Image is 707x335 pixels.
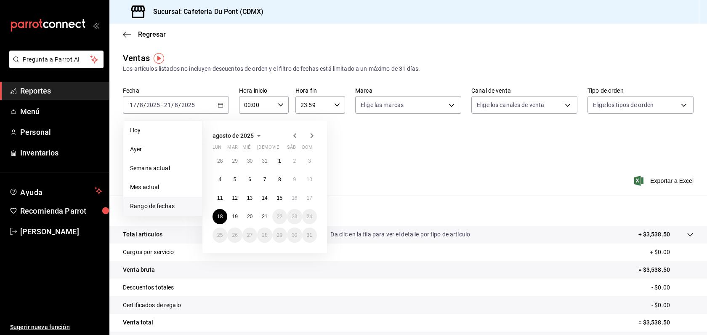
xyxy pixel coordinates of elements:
[272,209,287,224] button: 22 de agosto de 2025
[262,232,267,238] abbr: 28 de agosto de 2025
[213,132,254,139] span: agosto de 2025
[638,230,670,239] p: + $3,538.50
[651,301,694,310] p: - $0.00
[287,172,302,187] button: 9 de agosto de 2025
[139,102,144,108] input: --
[263,177,266,182] abbr: 7 de agosto de 2025
[302,172,317,187] button: 10 de agosto de 2025
[302,145,313,153] abbr: domingo
[293,177,296,182] abbr: 9 de agosto de 2025
[213,228,227,243] button: 25 de agosto de 2025
[272,228,287,243] button: 29 de agosto de 2025
[287,190,302,206] button: 16 de agosto de 2025
[123,318,153,327] p: Venta total
[123,265,155,274] p: Venta bruta
[262,158,267,164] abbr: 31 de julio de 2025
[242,228,257,243] button: 27 de agosto de 2025
[293,158,296,164] abbr: 2 de agosto de 2025
[272,172,287,187] button: 8 de agosto de 2025
[242,209,257,224] button: 20 de agosto de 2025
[123,52,150,64] div: Ventas
[123,88,229,94] label: Fecha
[146,7,263,17] h3: Sucursal: Cafeteria Du Pont (CDMX)
[593,101,654,109] span: Elige los tipos de orden
[10,323,102,332] span: Sugerir nueva función
[213,172,227,187] button: 4 de agosto de 2025
[174,102,178,108] input: --
[257,209,272,224] button: 21 de agosto de 2025
[247,214,252,220] abbr: 20 de agosto de 2025
[247,158,252,164] abbr: 30 de julio de 2025
[171,102,174,108] span: /
[20,85,102,96] span: Reportes
[287,153,302,169] button: 2 de agosto de 2025
[257,228,272,243] button: 28 de agosto de 2025
[232,158,237,164] abbr: 29 de julio de 2025
[471,88,577,94] label: Canal de venta
[130,145,195,154] span: Ayer
[638,318,694,327] p: = $3,538.50
[137,102,139,108] span: /
[227,153,242,169] button: 29 de julio de 2025
[123,206,694,216] p: Resumen
[227,228,242,243] button: 26 de agosto de 2025
[650,248,694,257] p: + $0.00
[9,51,104,68] button: Pregunta a Parrot AI
[227,209,242,224] button: 19 de agosto de 2025
[123,230,162,239] p: Total artículos
[227,190,242,206] button: 12 de agosto de 2025
[248,177,251,182] abbr: 6 de agosto de 2025
[93,22,99,29] button: open_drawer_menu
[6,61,104,70] a: Pregunta a Parrot AI
[20,186,91,196] span: Ayuda
[129,102,137,108] input: --
[232,232,237,238] abbr: 26 de agosto de 2025
[178,102,181,108] span: /
[130,126,195,135] span: Hoy
[277,195,282,201] abbr: 15 de agosto de 2025
[262,214,267,220] abbr: 21 de agosto de 2025
[130,183,195,192] span: Mes actual
[161,102,163,108] span: -
[123,301,181,310] p: Certificados de regalo
[130,164,195,173] span: Semana actual
[242,153,257,169] button: 30 de julio de 2025
[123,248,174,257] p: Cargos por servicio
[277,232,282,238] abbr: 29 de agosto de 2025
[636,176,694,186] button: Exportar a Excel
[227,172,242,187] button: 5 de agosto de 2025
[330,230,470,239] p: Da clic en la fila para ver el detalle por tipo de artículo
[262,195,267,201] abbr: 14 de agosto de 2025
[307,195,312,201] abbr: 17 de agosto de 2025
[257,145,307,153] abbr: jueves
[477,101,544,109] span: Elige los canales de venta
[181,102,195,108] input: ----
[247,195,252,201] abbr: 13 de agosto de 2025
[257,190,272,206] button: 14 de agosto de 2025
[213,145,221,153] abbr: lunes
[213,209,227,224] button: 18 de agosto de 2025
[277,214,282,220] abbr: 22 de agosto de 2025
[232,195,237,201] abbr: 12 de agosto de 2025
[307,214,312,220] abbr: 24 de agosto de 2025
[638,265,694,274] p: = $3,538.50
[287,209,302,224] button: 23 de agosto de 2025
[20,106,102,117] span: Menú
[292,195,297,201] abbr: 16 de agosto de 2025
[272,153,287,169] button: 1 de agosto de 2025
[287,228,302,243] button: 30 de agosto de 2025
[247,232,252,238] abbr: 27 de agosto de 2025
[20,205,102,217] span: Recomienda Parrot
[287,145,296,153] abbr: sábado
[587,88,694,94] label: Tipo de orden
[292,232,297,238] abbr: 30 de agosto de 2025
[138,30,166,38] span: Regresar
[20,226,102,237] span: [PERSON_NAME]
[307,232,312,238] abbr: 31 de agosto de 2025
[144,102,146,108] span: /
[232,214,237,220] abbr: 19 de agosto de 2025
[278,177,281,182] abbr: 8 de agosto de 2025
[292,214,297,220] abbr: 23 de agosto de 2025
[302,153,317,169] button: 3 de agosto de 2025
